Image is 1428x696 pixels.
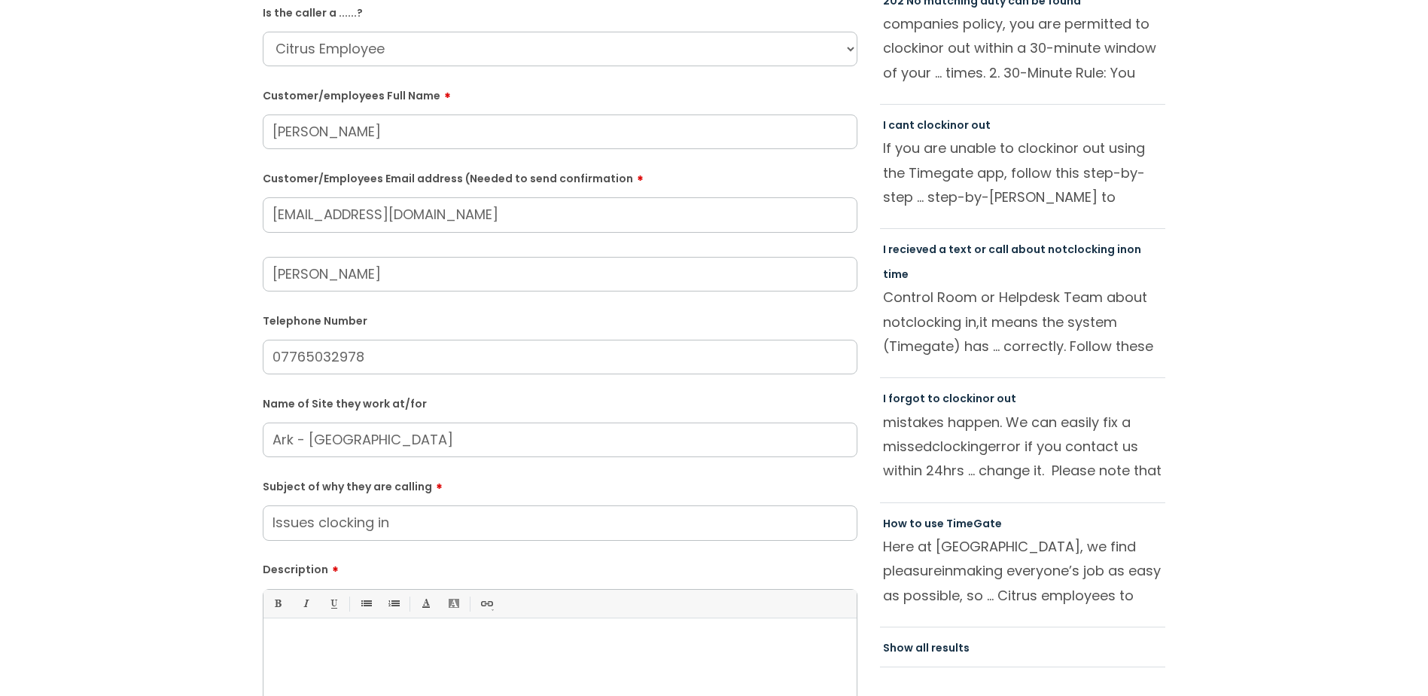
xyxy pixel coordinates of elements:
[947,118,957,133] span: in
[263,4,857,20] label: Is the caller a ......?
[883,640,970,655] a: Show all results
[263,84,857,102] label: Customer/employees Full Name
[263,197,857,232] input: Email
[1117,242,1127,257] span: in
[883,535,1163,607] p: Here at [GEOGRAPHIC_DATA], we find pleasure making everyone’s job as easy as possible, so ... Cit...
[932,437,988,456] span: clocking
[942,561,953,580] span: in
[906,313,961,331] span: clocking
[883,136,1163,209] p: If you are unable to clock or out using the Timegate app, follow this step-by-step ... step-by-[P...
[444,594,463,613] a: Back Color
[416,594,435,613] a: Font Color
[918,38,930,57] span: in
[1067,242,1115,257] span: clocking
[268,594,287,613] a: Bold (Ctrl-B)
[263,312,857,328] label: Telephone Number
[965,313,979,331] span: in,
[883,118,991,133] a: I cant clockinor out
[883,411,1163,483] p: mistakes happen. We can easily fix a missed error if you contact us within 24hrs ... change it. P...
[263,167,857,185] label: Customer/Employees Email address (Needed to send confirmation
[324,594,343,613] a: Underline(Ctrl-U)
[1053,139,1064,157] span: in
[263,395,857,411] label: Name of Site they work at/for
[356,594,375,613] a: • Unordered List (Ctrl-Shift-7)
[263,257,857,292] input: Your Name
[477,594,495,613] a: Link
[263,475,857,493] label: Subject of why they are calling
[883,12,1163,84] p: companies policy, you are permitted to clock or out within a 30-minute window of your ... times. ...
[296,594,315,613] a: Italic (Ctrl-I)
[883,516,1002,531] a: How to use TimeGate
[883,391,1016,406] a: I forgot to clockinor out
[973,391,982,406] span: in
[883,242,1141,281] a: I recieved a text or call about notclocking inon time
[883,285,1163,358] p: Control Room or Helpdesk Team about not it means the system (Timegate) has ... correctly. Follow ...
[384,594,403,613] a: 1. Ordered List (Ctrl-Shift-8)
[263,558,857,576] label: Description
